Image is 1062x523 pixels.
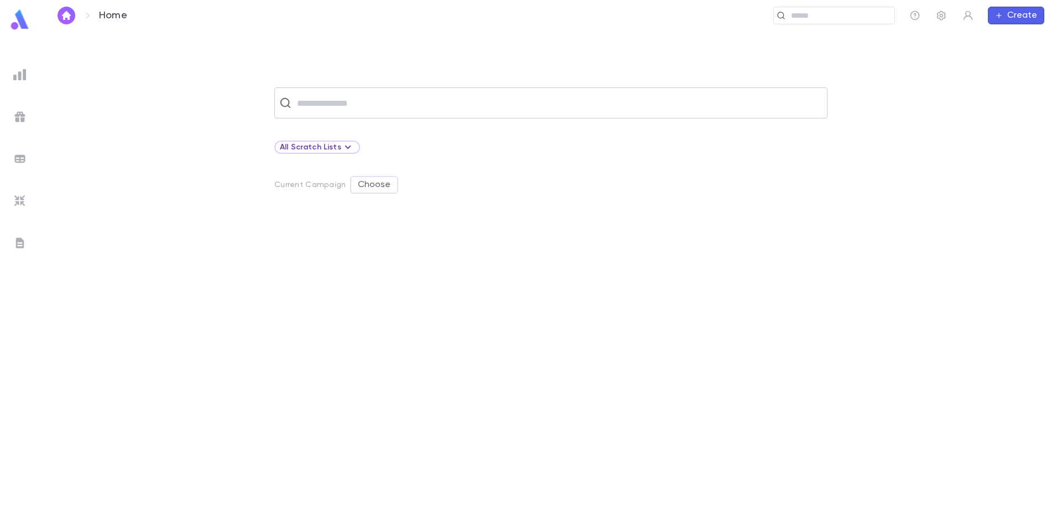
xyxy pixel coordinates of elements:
p: Home [99,9,127,22]
img: letters_grey.7941b92b52307dd3b8a917253454ce1c.svg [13,236,27,250]
img: batches_grey.339ca447c9d9533ef1741baa751efc33.svg [13,152,27,165]
p: Current Campaign [274,180,346,189]
div: All Scratch Lists [274,141,360,154]
div: All Scratch Lists [280,141,355,154]
img: logo [9,9,31,30]
button: Choose [350,176,398,194]
button: Create [988,7,1044,24]
img: imports_grey.530a8a0e642e233f2baf0ef88e8c9fcb.svg [13,194,27,208]
img: reports_grey.c525e4749d1bce6a11f5fe2a8de1b229.svg [13,68,27,81]
img: campaigns_grey.99e729a5f7ee94e3726e6486bddda8f1.svg [13,110,27,123]
img: home_white.a664292cf8c1dea59945f0da9f25487c.svg [60,11,73,20]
